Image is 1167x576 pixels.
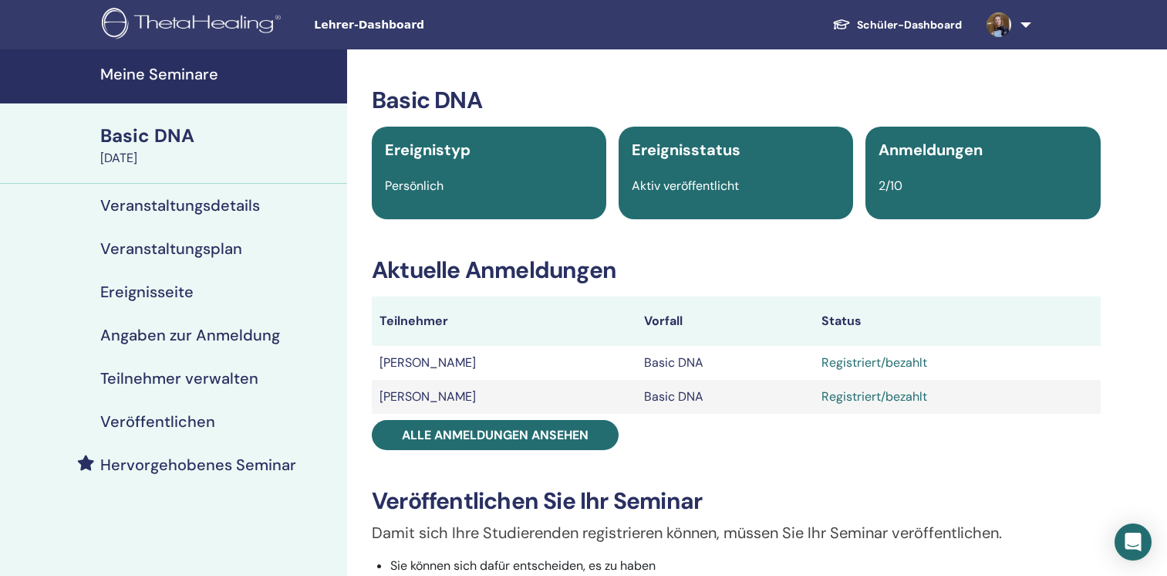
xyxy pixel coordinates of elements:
[821,388,1093,406] div: Registriert/bezahlt
[987,12,1011,37] img: default.jpg
[372,380,636,414] td: [PERSON_NAME]
[385,140,471,160] span: Ereignistyp
[402,427,589,443] span: Alle Anmeldungen ansehen
[372,296,636,346] th: Teilnehmer
[100,456,296,474] h4: Hervorgehobenes Seminar
[372,487,1101,515] h3: Veröffentlichen Sie Ihr Seminar
[100,123,338,149] div: Basic DNA
[820,11,974,39] a: Schüler-Dashboard
[632,178,739,194] span: Aktiv veröffentlicht
[879,178,902,194] span: 2/10
[832,18,851,31] img: graduation-cap-white.svg
[100,369,258,388] h4: Teilnehmer verwalten
[100,239,242,258] h4: Veranstaltungsplan
[821,354,1093,372] div: Registriert/bezahlt
[636,380,814,414] td: Basic DNA
[372,420,619,450] a: Alle Anmeldungen ansehen
[91,123,347,168] a: Basic DNA[DATE]
[100,149,338,168] div: [DATE]
[385,178,444,194] span: Persönlich
[100,65,338,83] h4: Meine Seminare
[372,346,636,380] td: [PERSON_NAME]
[100,283,194,301] h4: Ereignisseite
[814,296,1101,346] th: Status
[879,140,983,160] span: Anmeldungen
[100,196,260,215] h4: Veranstaltungsdetails
[372,256,1101,284] h3: Aktuelle Anmeldungen
[100,412,215,431] h4: Veröffentlichen
[102,8,286,42] img: logo.png
[632,140,740,160] span: Ereignisstatus
[372,521,1101,544] p: Damit sich Ihre Studierenden registrieren können, müssen Sie Ihr Seminar veröffentlichen.
[100,326,280,344] h4: Angaben zur Anmeldung
[314,17,545,33] span: Lehrer-Dashboard
[636,296,814,346] th: Vorfall
[636,346,814,380] td: Basic DNA
[372,86,1101,114] h3: Basic DNA
[1115,523,1152,561] div: Open Intercom Messenger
